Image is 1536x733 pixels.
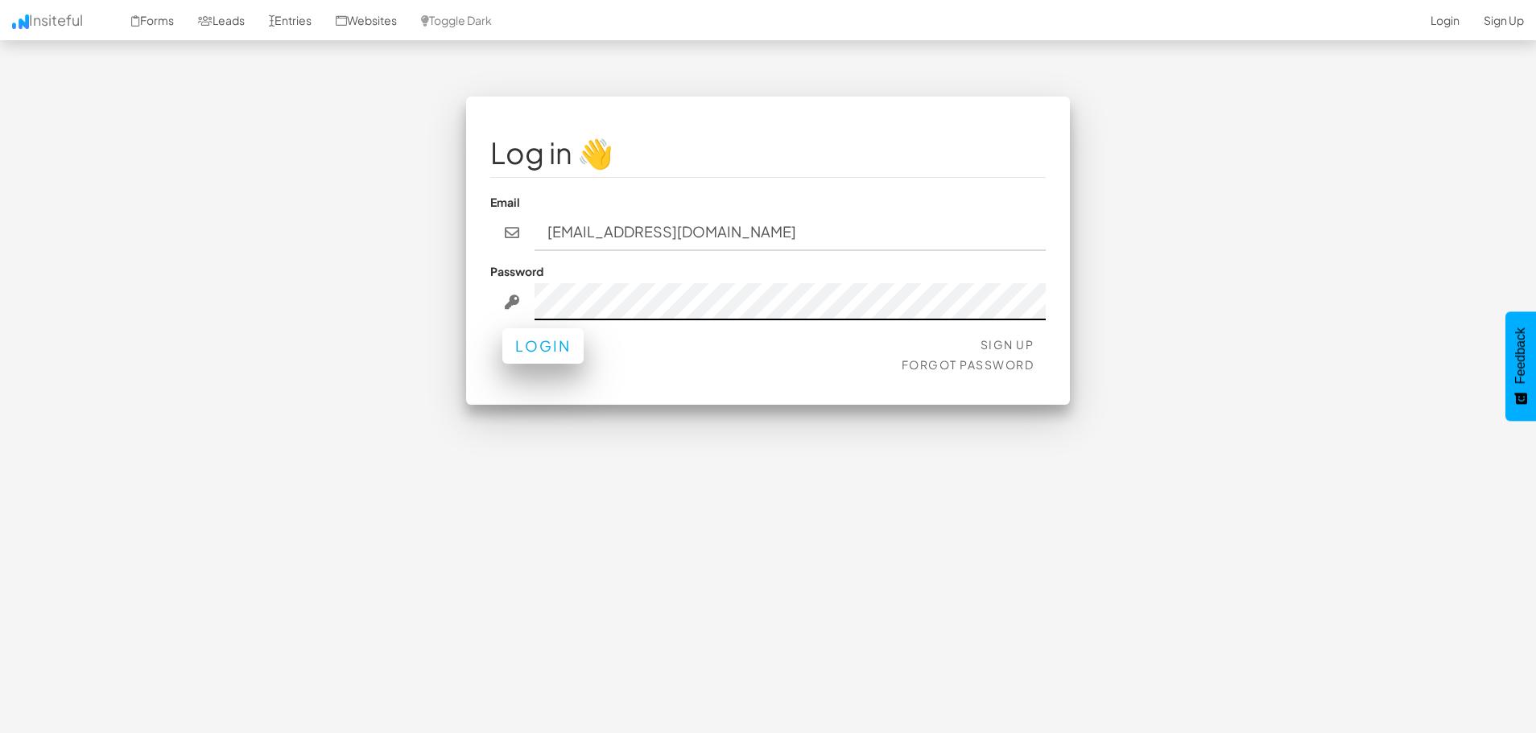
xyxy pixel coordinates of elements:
[490,263,543,279] label: Password
[535,214,1047,251] input: john@doe.com
[981,337,1034,352] a: Sign Up
[1513,327,1528,384] span: Feedback
[1505,311,1536,421] button: Feedback - Show survey
[502,328,584,364] button: Login
[902,357,1034,372] a: Forgot Password
[490,194,520,210] label: Email
[490,137,1046,169] h1: Log in 👋
[12,14,29,29] img: icon.png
